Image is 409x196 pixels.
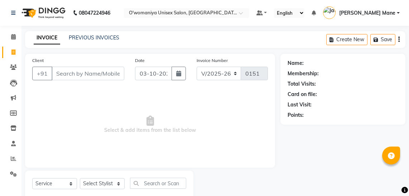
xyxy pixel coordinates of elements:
a: PREVIOUS INVOICES [69,34,119,41]
button: +91 [32,67,52,80]
div: Card on file: [288,91,317,98]
div: Membership: [288,70,319,77]
input: Search or Scan [130,178,186,189]
span: [PERSON_NAME] Mane [339,9,395,17]
label: Date [135,57,145,64]
div: Points: [288,111,304,119]
label: Invoice Number [197,57,228,64]
button: Save [370,34,395,45]
div: Last Visit: [288,101,312,109]
img: logo [18,3,67,23]
div: Total Visits: [288,80,316,88]
div: Name: [288,59,304,67]
button: Create New [326,34,367,45]
a: INVOICE [34,32,60,44]
label: Client [32,57,44,64]
input: Search by Name/Mobile/Email/Code [52,67,124,80]
span: Select & add items from the list below [32,89,268,161]
b: 08047224946 [79,3,110,23]
img: Jateen Mane [323,6,336,19]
